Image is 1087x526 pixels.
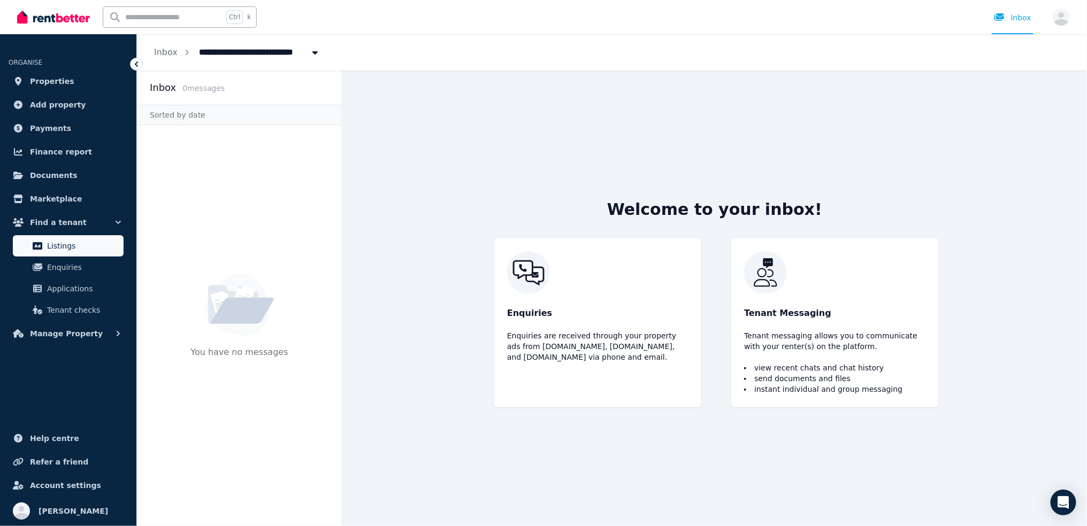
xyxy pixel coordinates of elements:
[507,307,688,320] p: Enquiries
[507,251,688,294] img: RentBetter Inbox
[30,192,82,205] span: Marketplace
[30,327,103,340] span: Manage Property
[13,235,124,257] a: Listings
[744,330,925,352] p: Tenant messaging allows you to communicate with your renter(s) on the platform.
[30,122,71,135] span: Payments
[30,75,74,88] span: Properties
[9,141,128,163] a: Finance report
[994,12,1031,23] div: Inbox
[744,384,925,394] li: instant individual and group messaging
[607,200,822,219] h2: Welcome to your inbox!
[9,71,128,92] a: Properties
[190,346,288,378] p: You have no messages
[9,475,128,496] a: Account settings
[30,145,92,158] span: Finance report
[9,94,128,115] a: Add property
[744,373,925,384] li: send documents and files
[39,505,108,517] span: [PERSON_NAME]
[137,34,338,71] nav: Breadcrumb
[247,13,251,21] span: k
[744,362,925,373] li: view recent chats and chat history
[9,428,128,449] a: Help centre
[17,9,90,25] img: RentBetter
[744,307,831,320] span: Tenant Messaging
[47,239,119,252] span: Listings
[30,98,86,111] span: Add property
[47,261,119,274] span: Enquiries
[9,59,42,66] span: ORGANISE
[205,273,274,336] img: No Message Available
[47,282,119,295] span: Applications
[30,479,101,492] span: Account settings
[507,330,688,362] p: Enquiries are received through your property ads from [DOMAIN_NAME], [DOMAIN_NAME], and [DOMAIN_N...
[744,251,925,294] img: RentBetter Inbox
[30,169,78,182] span: Documents
[30,216,87,229] span: Find a tenant
[137,105,342,125] div: Sorted by date
[13,299,124,321] a: Tenant checks
[9,188,128,210] a: Marketplace
[1051,490,1076,515] div: Open Intercom Messenger
[154,47,178,57] a: Inbox
[13,278,124,299] a: Applications
[9,118,128,139] a: Payments
[47,304,119,316] span: Tenant checks
[30,455,88,468] span: Refer a friend
[13,257,124,278] a: Enquiries
[9,451,128,473] a: Refer a friend
[150,80,176,95] h2: Inbox
[30,432,79,445] span: Help centre
[9,212,128,233] button: Find a tenant
[9,165,128,186] a: Documents
[9,323,128,344] button: Manage Property
[182,84,225,92] span: 0 message s
[226,10,243,24] span: Ctrl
